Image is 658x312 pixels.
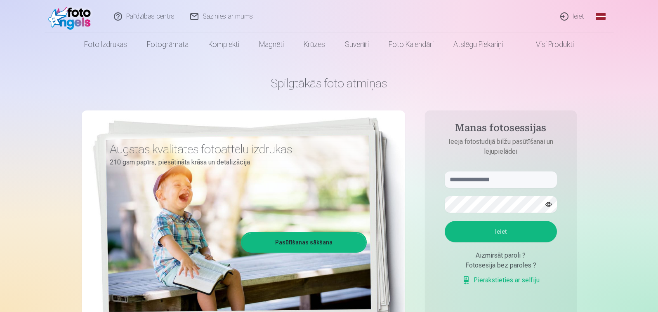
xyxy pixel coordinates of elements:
[48,3,95,30] img: /fa1
[137,33,198,56] a: Fotogrāmata
[242,233,366,251] a: Pasūtīšanas sākšana
[445,221,557,242] button: Ieiet
[249,33,294,56] a: Magnēti
[110,157,361,168] p: 210 gsm papīrs, piesātināta krāsa un detalizācija
[82,76,577,91] h1: Spilgtākās foto atmiņas
[436,137,565,157] p: Ieeja fotostudijā bilžu pasūtīšanai un lejupielādei
[198,33,249,56] a: Komplekti
[445,251,557,260] div: Aizmirsāt paroli ?
[110,142,361,157] h3: Augstas kvalitātes fotoattēlu izdrukas
[74,33,137,56] a: Foto izdrukas
[513,33,584,56] a: Visi produkti
[445,260,557,270] div: Fotosesija bez paroles ?
[443,33,513,56] a: Atslēgu piekariņi
[294,33,335,56] a: Krūzes
[462,275,540,285] a: Pierakstieties ar selfiju
[436,122,565,137] h4: Manas fotosessijas
[335,33,379,56] a: Suvenīri
[379,33,443,56] a: Foto kalendāri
